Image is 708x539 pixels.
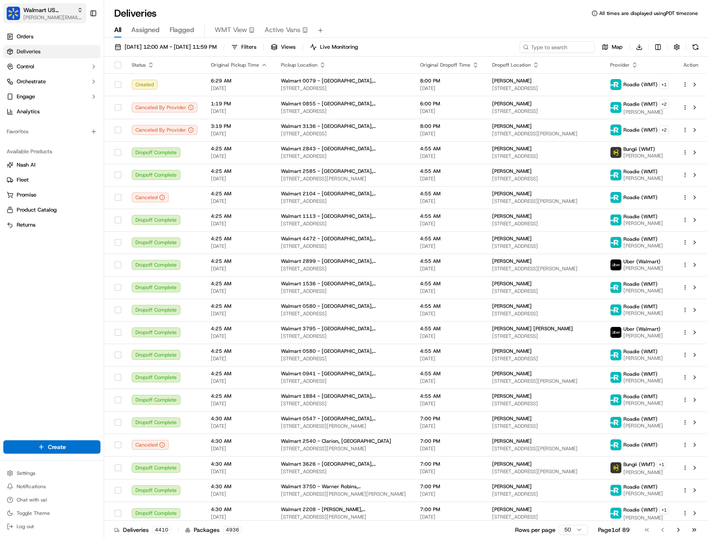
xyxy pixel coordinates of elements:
span: Pickup Location [281,62,318,68]
span: WMT View [215,25,247,35]
span: 4:30 AM [211,483,268,490]
span: [DATE] [420,265,479,272]
span: Walmart 2104 - [GEOGRAPHIC_DATA], [GEOGRAPHIC_DATA] [281,190,407,197]
a: Analytics [3,105,100,118]
span: 4:25 AM [211,370,268,377]
img: roadie-logo-v2.jpg [610,170,621,180]
span: [STREET_ADDRESS] [281,333,407,339]
span: Walmart 3750 - Warner Robins, [GEOGRAPHIC_DATA] [281,483,407,490]
span: 1:19 PM [211,100,268,107]
span: 8:00 PM [420,77,479,84]
img: roadie-logo-v2.jpg [610,304,621,315]
span: Fleet [17,176,29,184]
span: [STREET_ADDRESS][PERSON_NAME] [492,265,597,272]
span: Roadie (WMT) [623,348,658,355]
span: [DATE] [420,108,479,115]
span: [PERSON_NAME] [492,190,532,197]
img: roadie-logo-v2.jpg [610,102,621,113]
p: Welcome 👋 [8,33,152,47]
span: Provider [610,62,630,68]
span: [STREET_ADDRESS][PERSON_NAME] [492,130,597,137]
span: [PERSON_NAME] [492,280,532,287]
button: Canceled By Provider [132,102,198,112]
span: Walmart 0941 - [GEOGRAPHIC_DATA], [GEOGRAPHIC_DATA] [281,370,407,377]
span: [STREET_ADDRESS] [281,198,407,205]
span: All times are displayed using PDT timezone [599,10,698,17]
span: [DATE] [420,130,479,137]
span: [PERSON_NAME] [623,220,663,227]
span: Pylon [83,141,101,147]
span: Promise [17,191,36,199]
img: roadie-logo-v2.jpg [610,394,621,405]
span: Status [132,62,146,68]
button: Toggle Theme [3,507,100,519]
span: Walmart 0580 - [GEOGRAPHIC_DATA], [GEOGRAPHIC_DATA] [281,348,407,354]
span: [DATE] [420,243,479,250]
button: [PERSON_NAME][EMAIL_ADDRESS][DOMAIN_NAME] [23,14,83,21]
span: 3:19 PM [211,123,268,130]
span: [STREET_ADDRESS][PERSON_NAME] [281,423,407,429]
span: Roadie (WMT) [623,393,658,400]
span: Roadie (WMT) [623,168,658,175]
span: Dropoff Location [492,62,531,68]
span: 4:30 AM [211,415,268,422]
a: 📗Knowledge Base [5,117,67,132]
span: Nash AI [17,161,35,169]
span: Engage [17,93,35,100]
span: Views [281,43,295,51]
span: Roadie (WMT) [623,442,658,448]
span: Walmart 4472 - [GEOGRAPHIC_DATA], [GEOGRAPHIC_DATA] [281,235,407,242]
img: roadie-logo-v2.jpg [610,125,621,135]
button: Live Monitoring [306,41,362,53]
div: Start new chat [28,80,137,88]
span: [PERSON_NAME] [492,77,532,84]
span: 4:30 AM [211,438,268,444]
button: Canceled [132,440,169,450]
span: 4:25 AM [211,145,268,152]
span: [PERSON_NAME] [492,348,532,354]
img: roadie-logo-v2.jpg [610,79,621,90]
span: Walmart 3795 - [GEOGRAPHIC_DATA], [GEOGRAPHIC_DATA] [281,325,407,332]
span: [DATE] [211,445,268,452]
span: 7:00 PM [420,438,479,444]
input: Got a question? Start typing here... [22,54,150,62]
span: [DATE] [420,175,479,182]
span: 4:55 AM [420,393,479,399]
button: Canceled [132,192,169,202]
span: Walmart 2843 - [GEOGRAPHIC_DATA], [GEOGRAPHIC_DATA] [281,145,407,152]
button: Walmart US Stores [23,6,74,14]
span: [DATE] [420,355,479,362]
span: [DATE] [211,310,268,317]
span: Settings [17,470,35,477]
span: 7:00 PM [420,415,479,422]
span: 4:55 AM [420,213,479,220]
button: +1 [659,80,669,89]
span: 6:29 AM [211,77,268,84]
span: [DATE] [211,423,268,429]
span: 7:00 PM [420,461,479,467]
span: Walmart 1884 - [GEOGRAPHIC_DATA], [GEOGRAPHIC_DATA] [281,393,407,399]
span: [STREET_ADDRESS] [492,175,597,182]
span: Original Pickup Time [211,62,259,68]
span: Map [612,43,623,51]
span: [PERSON_NAME] [492,438,532,444]
input: Type to search [520,41,595,53]
span: [DATE] [420,153,479,160]
div: 💻 [70,122,77,128]
span: [PERSON_NAME] [492,145,532,152]
span: Walmart 0547 - [GEOGRAPHIC_DATA], [GEOGRAPHIC_DATA] [281,415,407,422]
span: 4:55 AM [420,168,479,175]
span: [PERSON_NAME] [492,415,532,422]
img: roadie-logo-v2.jpg [610,439,621,450]
span: [PERSON_NAME] [492,393,532,399]
span: [STREET_ADDRESS] [281,400,407,407]
span: [DATE] [420,378,479,384]
span: 4:25 AM [211,348,268,354]
span: [DATE] [420,288,479,294]
span: Roadie (WMT) [623,303,658,310]
span: [STREET_ADDRESS] [281,378,407,384]
span: 4:55 AM [420,190,479,197]
button: Chat with us! [3,494,100,506]
h1: Deliveries [114,7,157,20]
span: Assigned [131,25,160,35]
